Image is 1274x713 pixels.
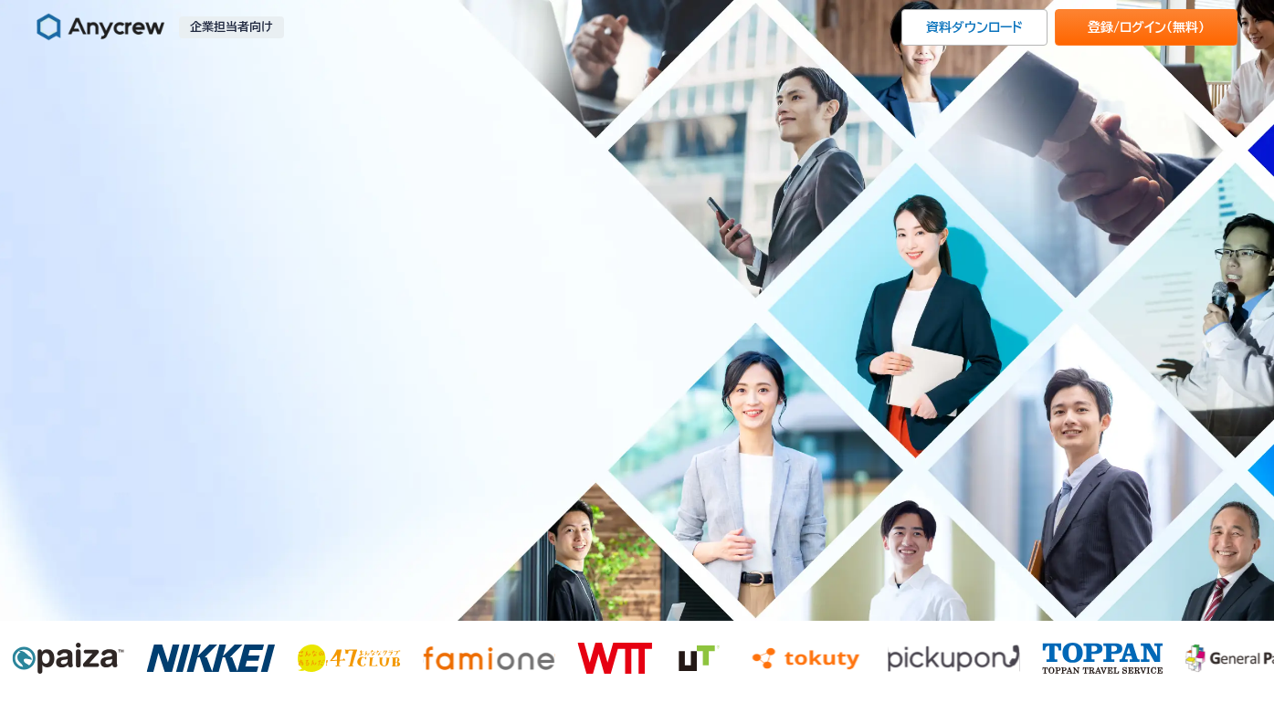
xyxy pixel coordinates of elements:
img: toppan [1041,643,1163,674]
a: 資料ダウンロード [901,9,1048,46]
span: （無料） [1166,21,1205,34]
img: 47club [297,645,400,672]
img: paiza [11,643,123,674]
img: ut [673,643,723,674]
p: 企業担当者向け [179,16,284,38]
img: Anycrew [37,13,164,42]
img: pickupon [887,643,1019,674]
img: nikkei [145,645,275,672]
img: wtt [576,643,651,674]
img: famione [422,643,554,674]
img: tokuty [745,643,865,674]
a: 登録/ログイン（無料） [1055,9,1237,46]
